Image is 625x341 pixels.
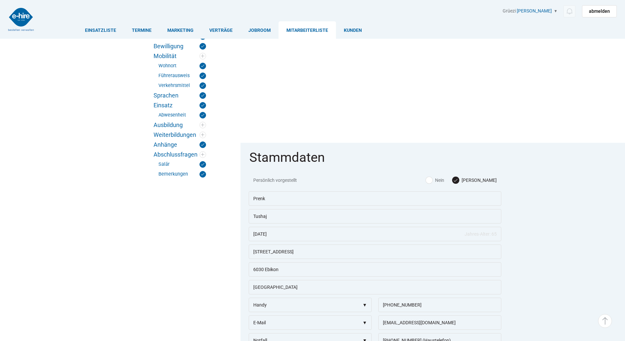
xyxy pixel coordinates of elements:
span: Persönlich vorgestellt [253,177,334,183]
input: PLZ/Ort [249,262,501,277]
input: Geburtsdatum [249,227,501,241]
img: logo2.png [8,8,34,31]
a: Bewilligung [154,43,206,50]
a: Abwesenheit [158,112,206,118]
a: Salär [158,161,206,168]
a: Anhänge [154,141,206,148]
input: Nummer [378,315,501,330]
label: [PERSON_NAME] [452,177,497,183]
a: Termine [124,21,159,39]
input: Nachname [249,209,501,224]
a: Verkehrsmittel [158,82,206,89]
label: Nein [426,177,444,183]
input: Vorname [249,191,501,206]
a: Ausbildung [154,122,206,128]
img: icon-notification.svg [565,7,573,15]
div: Grüezi [503,8,617,17]
a: Mitarbeiterliste [279,21,336,39]
a: Einsatzliste [77,21,124,39]
a: Weiterbildungen [154,132,206,138]
a: Jobroom [240,21,279,39]
a: ▵ Nach oben [598,314,612,328]
input: Nummer [378,298,501,312]
a: Wohnort [158,63,206,69]
a: Mobilität [154,53,206,59]
input: Land [249,280,501,294]
a: abmelden [582,5,617,17]
a: [PERSON_NAME] [517,8,552,13]
a: Marketing [159,21,201,39]
a: Verträge [201,21,240,39]
a: Kunden [336,21,370,39]
a: Einsatz [154,102,206,109]
input: Strasse / CO. Adresse [249,245,501,259]
a: Bemerkungen [158,171,206,178]
a: Sprachen [154,92,206,99]
a: Abschlussfragen [154,151,206,158]
legend: Stammdaten [249,151,503,172]
a: Führerausweis [158,73,206,79]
